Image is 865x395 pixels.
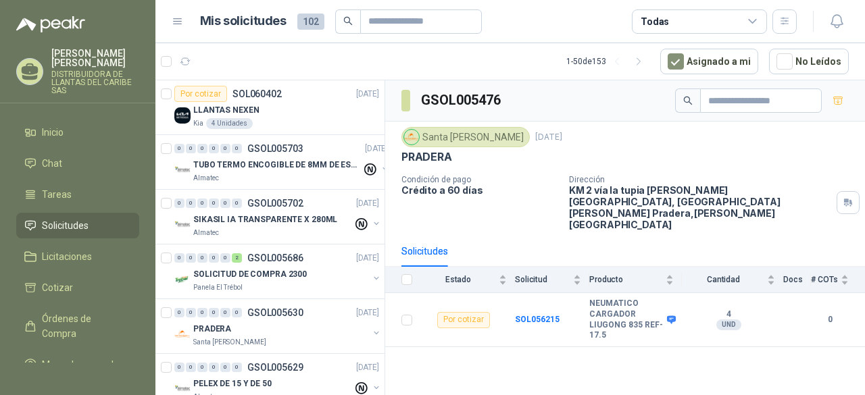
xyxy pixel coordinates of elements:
[155,80,385,135] a: Por cotizarSOL060402[DATE] Company LogoLLANTAS NEXENKia4 Unidades
[193,337,266,348] p: Santa [PERSON_NAME]
[811,267,865,293] th: # COTs
[174,140,391,184] a: 0 0 0 0 0 0 GSOL005703[DATE] Company LogoTUBO TERMO ENCOGIBLE DE 8MM DE ESPESOR X 5CMSAlmatec
[401,175,558,184] p: Condición de pago
[401,127,530,147] div: Santa [PERSON_NAME]
[174,162,191,178] img: Company Logo
[232,199,242,208] div: 0
[404,130,419,144] img: Company Logo
[193,228,219,238] p: Almatec
[186,199,196,208] div: 0
[209,308,219,317] div: 0
[209,363,219,372] div: 0
[200,11,287,31] h1: Mis solicitudes
[401,150,452,164] p: PRADERA
[16,151,139,176] a: Chat
[682,309,775,320] b: 4
[197,308,207,317] div: 0
[206,118,253,129] div: 4 Unidades
[589,298,664,340] b: NEUMATICO CARGADOR LIUGONG 835 REF- 17.5
[220,363,230,372] div: 0
[186,363,196,372] div: 0
[356,307,379,319] p: [DATE]
[421,90,503,111] h3: GSOL005476
[193,173,219,184] p: Almatec
[174,305,382,348] a: 0 0 0 0 0 0 GSOL005630[DATE] Company LogoPRADERASanta [PERSON_NAME]
[193,282,243,293] p: Panela El Trébol
[16,244,139,269] a: Licitaciones
[174,308,184,317] div: 0
[174,217,191,233] img: Company Logo
[16,275,139,300] a: Cotizar
[42,311,126,341] span: Órdenes de Compra
[220,144,230,153] div: 0
[401,244,448,259] div: Solicitudes
[220,308,230,317] div: 0
[16,182,139,207] a: Tareas
[660,49,758,74] button: Asignado a mi
[589,267,682,293] th: Producto
[193,268,307,281] p: SOLICITUD DE COMPRA 2300
[16,306,139,346] a: Órdenes de Compra
[811,313,849,326] b: 0
[343,16,353,26] span: search
[174,199,184,208] div: 0
[811,275,838,284] span: # COTs
[232,253,242,263] div: 2
[51,70,139,95] p: DISTRIBUIDORA DE LLANTAS DEL CARIBE SAS
[420,267,515,293] th: Estado
[220,199,230,208] div: 0
[197,363,207,372] div: 0
[42,249,92,264] span: Licitaciones
[209,144,219,153] div: 0
[682,275,764,284] span: Cantidad
[209,253,219,263] div: 0
[197,144,207,153] div: 0
[51,49,139,68] p: [PERSON_NAME] [PERSON_NAME]
[515,315,560,324] a: SOL056215
[174,250,382,293] a: 0 0 0 0 0 2 GSOL005686[DATE] Company LogoSOLICITUD DE COMPRA 2300Panela El Trébol
[769,49,849,74] button: No Leídos
[589,275,663,284] span: Producto
[232,308,242,317] div: 0
[174,253,184,263] div: 0
[566,51,649,72] div: 1 - 50 de 153
[232,89,282,99] p: SOL060402
[356,361,379,374] p: [DATE]
[232,144,242,153] div: 0
[174,326,191,342] img: Company Logo
[193,159,362,172] p: TUBO TERMO ENCOGIBLE DE 8MM DE ESPESOR X 5CMS
[42,280,73,295] span: Cotizar
[16,213,139,238] a: Solicitudes
[42,218,89,233] span: Solicitudes
[683,96,693,105] span: search
[197,199,207,208] div: 0
[174,363,184,372] div: 0
[193,323,231,336] p: PRADERA
[193,213,337,226] p: SIKASIL IA TRANSPARENTE X 280ML
[193,118,203,129] p: Kia
[247,308,303,317] p: GSOL005630
[535,131,562,144] p: [DATE]
[356,252,379,265] p: [DATE]
[401,184,558,196] p: Crédito a 60 días
[365,142,388,155] p: [DATE]
[220,253,230,263] div: 0
[641,14,669,29] div: Todas
[716,319,741,330] div: UND
[186,308,196,317] div: 0
[247,253,303,263] p: GSOL005686
[42,187,72,202] span: Tareas
[16,352,139,377] a: Manuales y ayuda
[247,363,303,372] p: GSOL005629
[186,253,196,263] div: 0
[297,14,324,30] span: 102
[42,357,119,372] span: Manuales y ayuda
[174,86,227,102] div: Por cotizar
[515,275,570,284] span: Solicitud
[569,184,831,230] p: KM 2 vía la tupia [PERSON_NAME][GEOGRAPHIC_DATA], [GEOGRAPHIC_DATA][PERSON_NAME] Pradera , [PERSO...
[16,120,139,145] a: Inicio
[356,197,379,210] p: [DATE]
[16,16,85,32] img: Logo peakr
[174,271,191,288] img: Company Logo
